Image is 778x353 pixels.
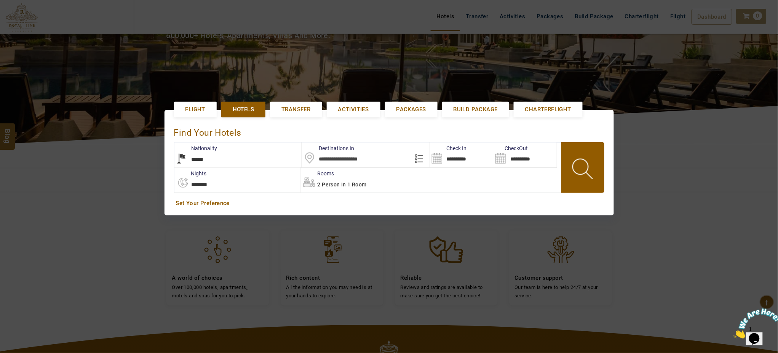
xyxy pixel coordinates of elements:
iframe: chat widget [731,305,778,342]
span: 2 Person in 1 Room [318,181,367,188]
a: Hotels [221,102,265,117]
label: Check In [430,144,467,152]
a: Build Package [442,102,509,117]
span: Transfer [281,106,310,114]
a: Transfer [270,102,322,117]
a: Set Your Preference [176,199,602,207]
label: Rooms [300,170,334,177]
a: Flight [174,102,217,117]
label: CheckOut [493,144,528,152]
img: Chat attention grabber [3,3,50,33]
span: Activities [338,106,369,114]
span: Build Package [454,106,498,114]
label: nights [174,170,207,177]
label: Nationality [174,144,217,152]
div: Find Your Hotels [174,120,604,142]
label: Destinations In [302,144,354,152]
a: Charterflight [514,102,583,117]
span: 1 [3,3,6,10]
span: Flight [185,106,205,114]
input: Search [493,143,557,167]
a: Activities [327,102,380,117]
span: Hotels [233,106,254,114]
span: Charterflight [525,106,571,114]
span: Packages [396,106,426,114]
a: Packages [385,102,438,117]
input: Search [430,143,493,167]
